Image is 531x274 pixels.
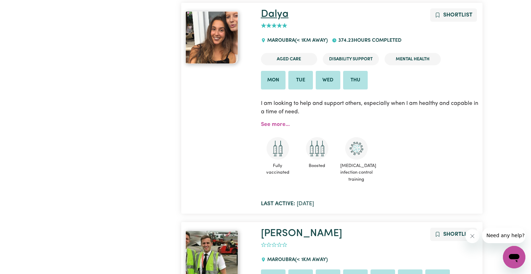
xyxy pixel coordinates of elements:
[185,11,238,64] img: View Dalya's profile
[340,160,373,186] span: [MEDICAL_DATA] infection control training
[465,229,479,243] iframe: Close message
[261,228,342,239] a: [PERSON_NAME]
[261,201,314,207] span: [DATE]
[503,246,525,268] iframe: Button to launch messaging window
[261,22,287,30] div: add rating by typing an integer from 0 to 5 or pressing arrow keys
[482,228,525,243] iframe: Message from company
[295,257,328,262] span: (< 1km away)
[323,53,379,65] li: Disability Support
[385,53,441,65] li: Mental Health
[430,228,477,241] button: Add to shortlist
[443,232,472,237] span: Shortlist
[261,122,290,127] a: See more...
[343,71,368,90] li: Available on Thu
[332,31,406,50] div: 374.23 hours completed
[288,71,313,90] li: Available on Tue
[300,160,334,172] span: Boosted
[261,9,289,19] a: Dalya
[261,53,317,65] li: Aged Care
[261,160,295,179] span: Fully vaccinated
[261,241,287,249] div: add rating by typing an integer from 0 to 5 or pressing arrow keys
[295,38,328,43] span: (< 1km away)
[306,137,328,160] img: Care and support worker has received booster dose of COVID-19 vaccination
[261,71,286,90] li: Available on Mon
[443,12,472,18] span: Shortlist
[261,201,295,207] b: Last active:
[345,137,368,160] img: CS Academy: COVID-19 Infection Control Training course completed
[430,8,477,22] button: Add to shortlist
[261,250,332,269] div: MAROUBRA
[261,31,332,50] div: MAROUBRA
[261,95,479,120] p: I am looking to help and support others, especially when I am healthy and capable in a time of need.
[316,71,340,90] li: Available on Wed
[267,137,289,160] img: Care and support worker has received 2 doses of COVID-19 vaccine
[185,11,253,64] a: Dalya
